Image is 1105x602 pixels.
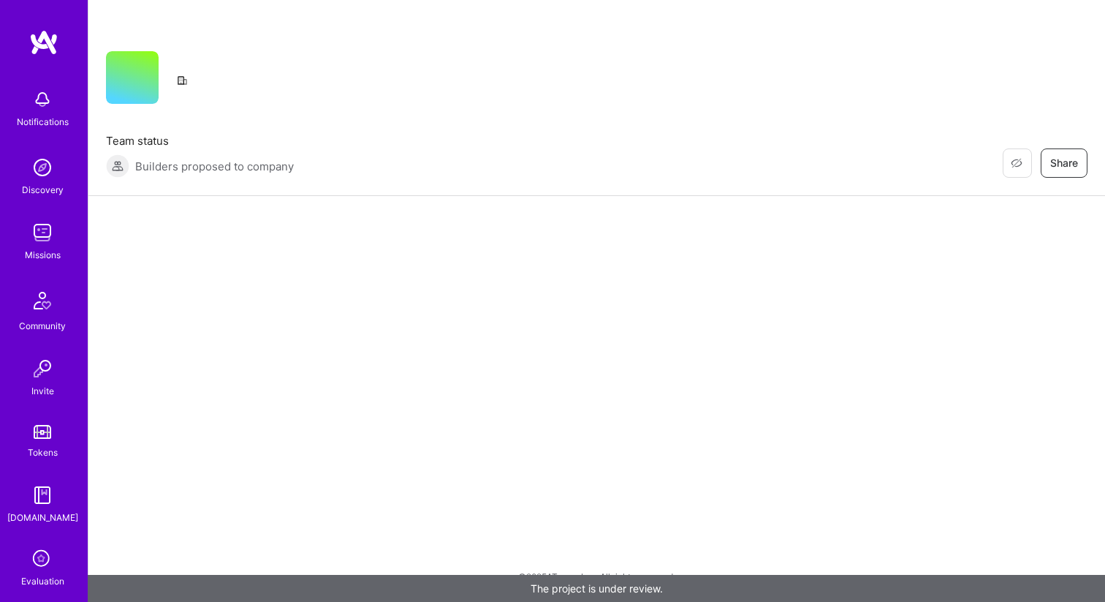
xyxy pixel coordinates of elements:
img: bell [28,85,57,114]
div: Evaluation [21,573,64,589]
div: Notifications [17,114,69,129]
span: Team status [106,133,294,148]
div: The project is under review. [88,575,1105,602]
button: Share [1041,148,1087,178]
span: Share [1050,156,1078,170]
img: Invite [28,354,57,383]
i: icon EyeClosed [1011,157,1022,169]
span: Builders proposed to company [135,159,294,174]
div: Invite [31,383,54,399]
i: icon CompanyGray [176,75,188,86]
img: logo [29,29,58,56]
img: discovery [28,153,57,182]
div: Missions [25,247,61,263]
img: tokens [34,425,51,439]
i: icon SelectionTeam [29,546,56,573]
img: teamwork [28,218,57,247]
div: [DOMAIN_NAME] [7,510,78,525]
div: Tokens [28,445,58,460]
img: Builders proposed to company [106,154,129,178]
div: Discovery [22,182,64,197]
div: Community [19,318,66,334]
img: guide book [28,481,57,510]
img: Community [25,283,60,318]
